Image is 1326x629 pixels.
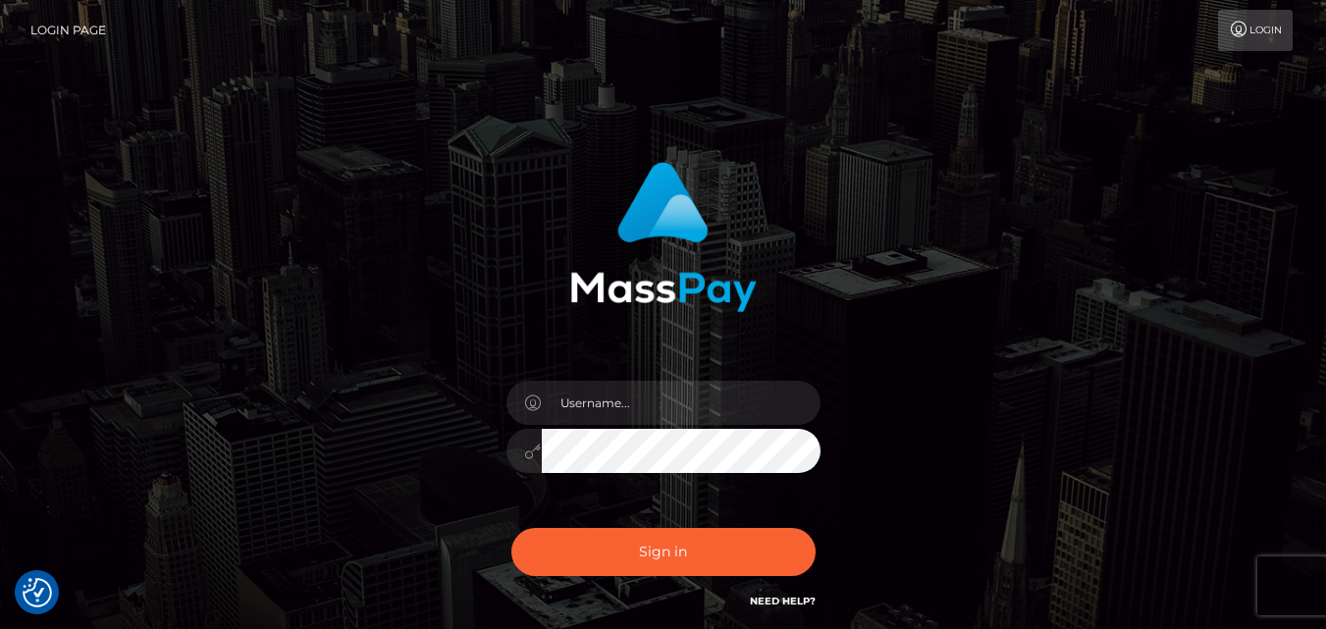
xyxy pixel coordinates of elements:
[750,595,816,607] a: Need Help?
[570,162,757,312] img: MassPay Login
[542,381,821,425] input: Username...
[511,528,816,576] button: Sign in
[1218,10,1293,51] a: Login
[30,10,106,51] a: Login Page
[23,578,52,607] button: Consent Preferences
[23,578,52,607] img: Revisit consent button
